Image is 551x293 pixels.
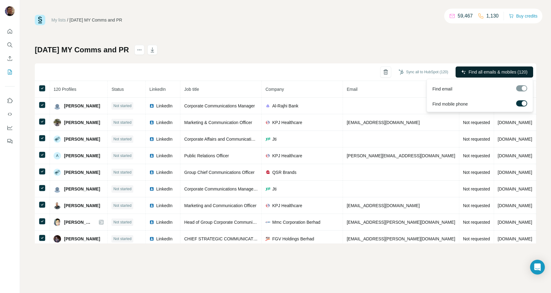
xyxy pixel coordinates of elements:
[498,203,532,208] span: [DOMAIN_NAME]
[184,220,266,225] span: Head of Group Corporate Communications
[149,103,154,108] img: LinkedIn logo
[509,12,537,20] button: Buy credits
[272,119,302,126] span: KPJ Healthcare
[135,45,144,55] button: actions
[347,236,455,241] span: [EMAIL_ADDRESS][PERSON_NAME][DOMAIN_NAME]
[51,18,66,22] a: My lists
[64,169,100,175] span: [PERSON_NAME]
[113,170,131,175] span: Not started
[149,236,154,241] img: LinkedIn logo
[265,137,270,142] img: company-logo
[347,120,420,125] span: [EMAIL_ADDRESS][DOMAIN_NAME]
[54,87,76,92] span: 120 Profiles
[156,236,172,242] span: LinkedIn
[64,153,100,159] span: [PERSON_NAME]
[64,103,100,109] span: [PERSON_NAME]
[463,170,490,175] span: Not requested
[156,186,172,192] span: LinkedIn
[265,220,270,225] img: company-logo
[265,170,270,175] img: company-logo
[156,153,172,159] span: LinkedIn
[463,236,490,241] span: Not requested
[54,202,61,209] img: Avatar
[498,170,532,175] span: [DOMAIN_NAME]
[432,86,452,92] span: Find email
[394,67,452,77] button: Sync all to HubSpot (120)
[156,103,172,109] span: LinkedIn
[64,119,100,126] span: [PERSON_NAME]
[64,219,93,225] span: [PERSON_NAME]
[64,236,100,242] span: [PERSON_NAME]
[5,136,15,147] button: Feedback
[113,120,131,125] span: Not started
[5,26,15,37] button: Quick start
[35,45,129,55] h1: [DATE] MY Comms and PR
[530,260,545,275] div: Open Intercom Messenger
[469,69,527,75] span: Find all emails & mobiles (120)
[265,103,270,108] img: company-logo
[184,203,256,208] span: Marketing and Communication Officer
[432,101,468,107] span: Find mobile phone
[265,203,270,208] img: company-logo
[113,236,131,242] span: Not started
[149,87,166,92] span: LinkedIn
[113,186,131,192] span: Not started
[54,135,61,143] img: Avatar
[347,203,420,208] span: [EMAIL_ADDRESS][DOMAIN_NAME]
[5,53,15,64] button: Enrich CSV
[184,153,229,158] span: Public Relations Officer
[456,66,533,78] button: Find all emails & mobiles (120)
[463,120,490,125] span: Not requested
[54,235,61,243] img: Avatar
[54,102,61,110] img: Avatar
[265,236,270,241] img: company-logo
[5,109,15,120] button: Use Surfe API
[272,169,296,175] span: QSR Brands
[272,136,276,142] span: Jti
[184,103,255,108] span: Corporate Communications Manager
[272,236,314,242] span: FGV Holdings Berhad
[265,87,284,92] span: Company
[149,120,154,125] img: LinkedIn logo
[184,120,252,125] span: Marketing & Communication Officer
[5,122,15,133] button: Dashboard
[498,137,532,142] span: [DOMAIN_NAME]
[113,219,131,225] span: Not started
[184,187,357,191] span: Corporate Communications Manager - Regional Business Partner, [GEOGRAPHIC_DATA]
[149,187,154,191] img: LinkedIn logo
[463,220,490,225] span: Not requested
[67,17,68,23] li: /
[5,39,15,50] button: Search
[149,137,154,142] img: LinkedIn logo
[54,169,61,176] img: Avatar
[113,153,131,159] span: Not started
[498,220,532,225] span: [DOMAIN_NAME]
[156,203,172,209] span: LinkedIn
[54,185,61,193] img: Avatar
[184,137,276,142] span: Corporate Affairs and Communications Manager
[156,136,172,142] span: LinkedIn
[498,120,532,125] span: [DOMAIN_NAME]
[347,153,455,158] span: [PERSON_NAME][EMAIL_ADDRESS][DOMAIN_NAME]
[458,12,473,20] p: 59,467
[498,236,532,241] span: [DOMAIN_NAME]
[5,95,15,106] button: Use Surfe on LinkedIn
[54,219,61,226] img: Avatar
[265,187,270,191] img: company-logo
[272,219,320,225] span: Mmc Corporation Berhad
[184,170,255,175] span: Group Chief Communications Officer
[149,203,154,208] img: LinkedIn logo
[486,12,499,20] p: 1,130
[265,120,270,125] img: company-logo
[111,87,124,92] span: Status
[156,169,172,175] span: LinkedIn
[54,119,61,126] img: Avatar
[64,203,100,209] span: [PERSON_NAME]
[498,187,532,191] span: [DOMAIN_NAME]
[64,136,100,142] span: [PERSON_NAME]
[463,137,490,142] span: Not requested
[64,186,100,192] span: [PERSON_NAME]
[156,219,172,225] span: LinkedIn
[272,203,302,209] span: KPJ Healthcare
[184,87,199,92] span: Job title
